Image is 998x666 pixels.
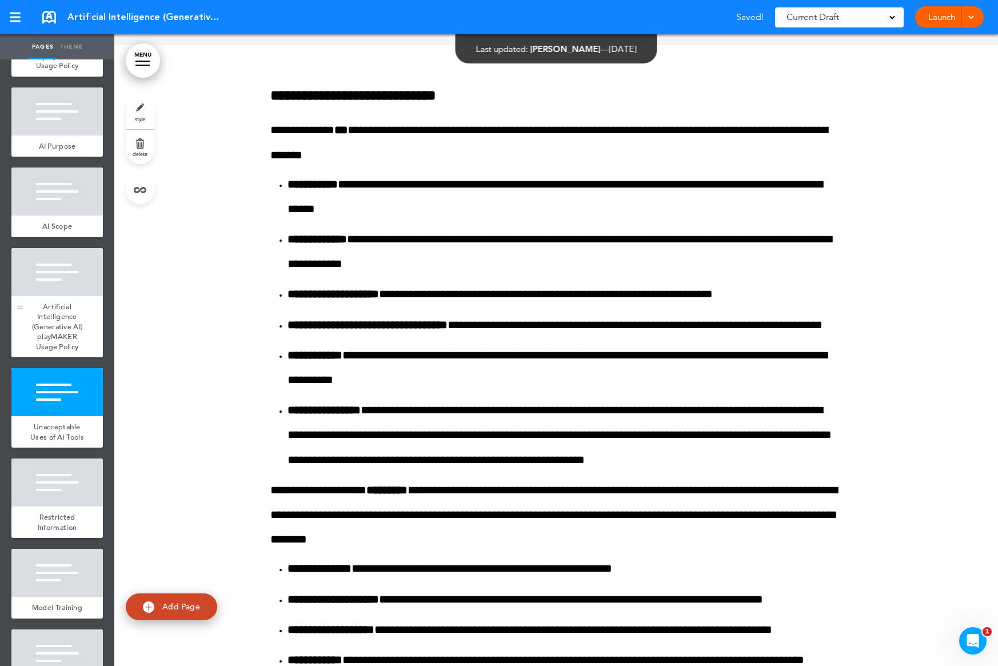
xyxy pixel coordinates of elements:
[135,115,145,122] span: style
[32,302,83,352] span: Artificial Intelligence (Generative AI) playMAKER Usage Policy
[476,43,528,54] span: Last updated:
[38,512,77,532] span: Restricted Information
[126,95,154,129] a: style
[924,6,960,28] a: Launch
[32,603,82,612] span: Model Training
[11,216,103,237] a: AI Scope
[126,43,160,78] a: MENU
[29,34,57,59] a: Pages
[57,34,86,59] a: Theme
[959,627,987,655] iframe: Intercom live chat
[983,627,992,636] span: 1
[609,43,637,54] span: [DATE]
[133,150,147,157] span: delete
[530,43,601,54] span: [PERSON_NAME]
[11,507,103,538] a: Restricted Information
[143,601,154,613] img: add.svg
[42,221,72,231] span: AI Scope
[11,135,103,157] a: AI Purpose
[787,9,839,25] span: Current Draft
[11,296,103,358] a: Artificial Intelligence (Generative AI) playMAKER Usage Policy
[11,597,103,619] a: Model Training
[162,601,200,612] span: Add Page
[126,593,217,620] a: Add Page
[67,11,222,23] span: Artificial Intelligence (Generative AI) playMAKER Usage Policy
[736,13,764,22] span: Saved!
[39,141,76,151] span: AI Purpose
[476,45,637,53] div: —
[126,130,154,164] a: delete
[11,416,103,448] a: Unacceptable Uses of Ai Tools
[30,422,84,442] span: Unacceptable Uses of Ai Tools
